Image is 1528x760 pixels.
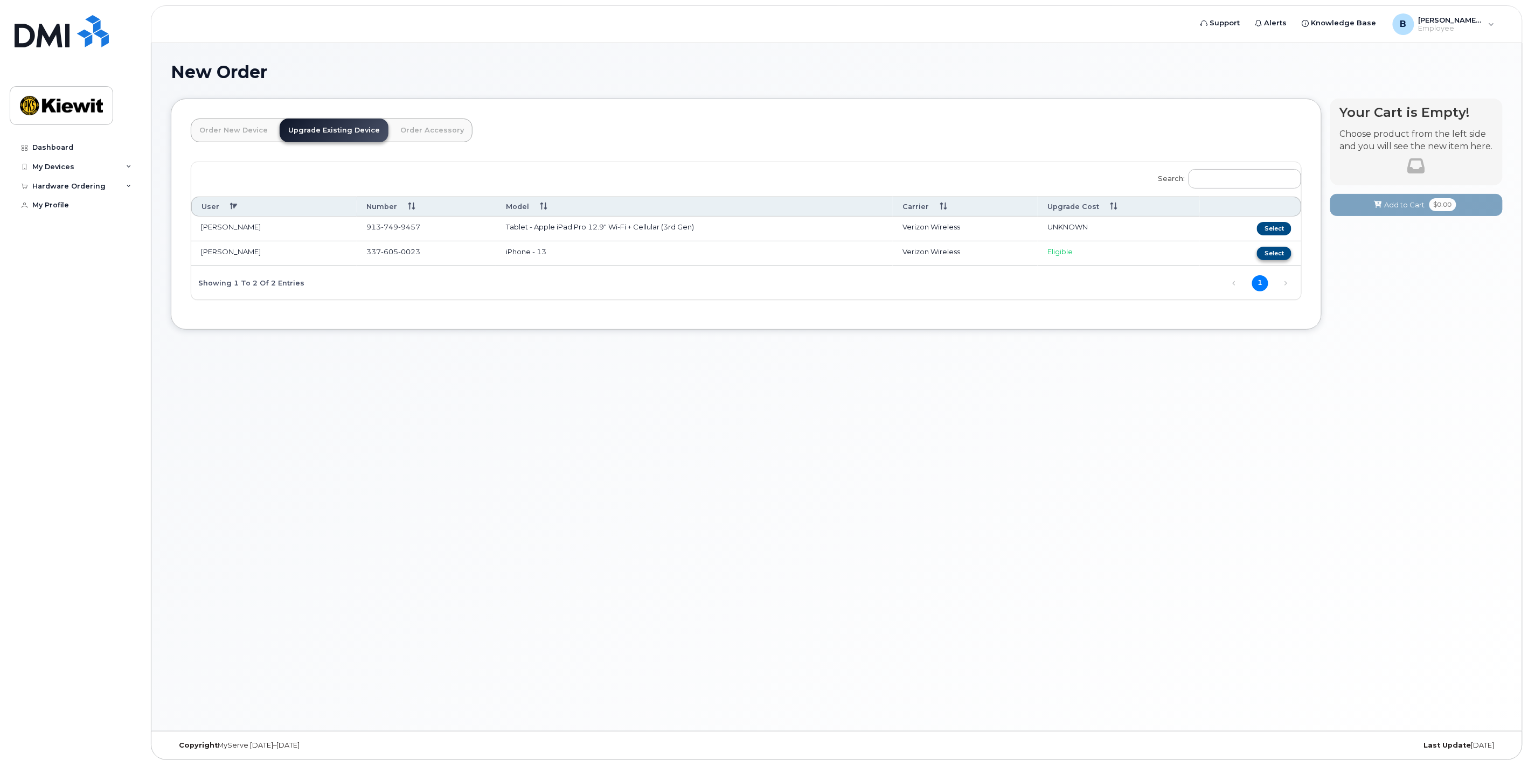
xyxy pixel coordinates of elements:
[191,217,357,241] td: [PERSON_NAME]
[1226,275,1242,291] a: Previous
[1429,198,1456,211] span: $0.00
[191,273,304,291] div: Showing 1 to 2 of 2 entries
[398,247,420,256] span: 0023
[496,241,893,266] td: iPhone - 13
[1257,222,1291,235] button: Select
[1278,275,1294,291] a: Next
[1385,200,1425,210] span: Add to Cart
[1252,275,1268,291] a: 1
[191,241,357,266] td: [PERSON_NAME]
[1059,741,1503,750] div: [DATE]
[496,197,893,217] th: Model: activate to sort column ascending
[1047,222,1088,231] span: UNKNOWN
[1340,105,1493,120] h4: Your Cart is Empty!
[381,222,398,231] span: 749
[398,222,420,231] span: 9457
[1151,162,1301,192] label: Search:
[366,222,420,231] span: 913
[1038,197,1200,217] th: Upgrade Cost: activate to sort column ascending
[381,247,398,256] span: 605
[171,741,615,750] div: MyServe [DATE]–[DATE]
[893,197,1038,217] th: Carrier: activate to sort column ascending
[1257,247,1291,260] button: Select
[1330,194,1503,216] button: Add to Cart $0.00
[496,217,893,241] td: Tablet - Apple iPad Pro 12.9" Wi-Fi + Cellular (3rd Gen)
[366,247,420,256] span: 337
[357,197,496,217] th: Number: activate to sort column ascending
[280,118,388,142] a: Upgrade Existing Device
[171,62,1503,81] h1: New Order
[1424,741,1471,749] strong: Last Update
[392,118,473,142] a: Order Accessory
[179,741,218,749] strong: Copyright
[1340,128,1493,153] p: Choose product from the left side and you will see the new item here.
[191,197,357,217] th: User: activate to sort column descending
[893,241,1038,266] td: Verizon Wireless
[1481,713,1520,752] iframe: Messenger Launcher
[191,118,276,142] a: Order New Device
[1047,247,1073,256] span: Eligible
[1189,169,1301,189] input: Search:
[893,217,1038,241] td: Verizon Wireless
